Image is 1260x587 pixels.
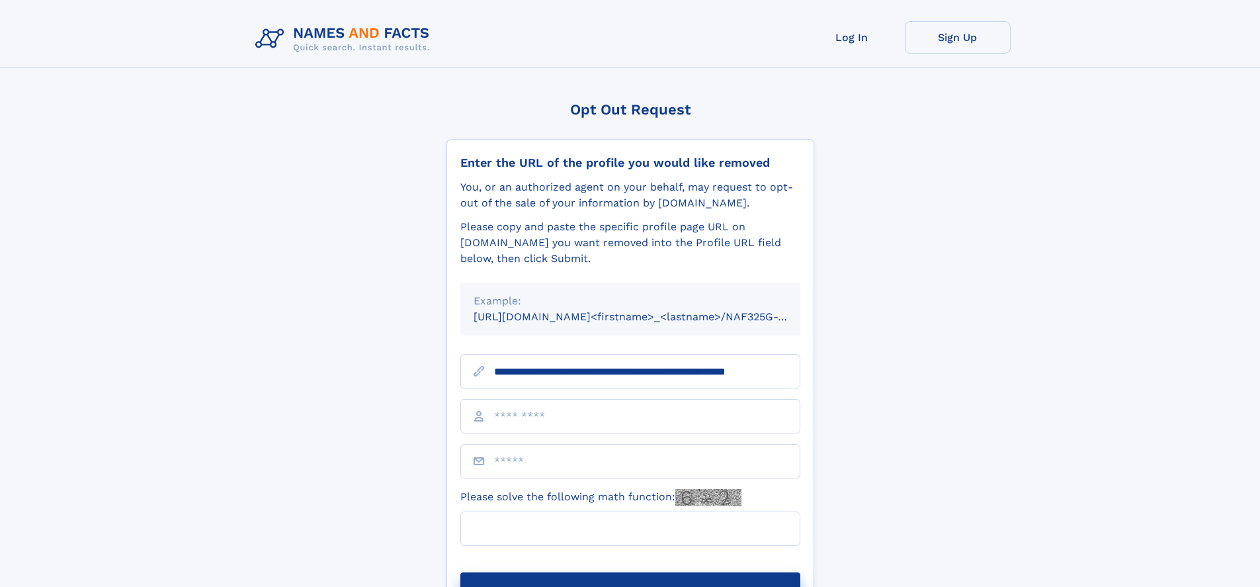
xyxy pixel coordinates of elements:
[446,101,814,118] div: Opt Out Request
[474,293,787,309] div: Example:
[250,21,441,57] img: Logo Names and Facts
[460,156,800,170] div: Enter the URL of the profile you would like removed
[460,219,800,267] div: Please copy and paste the specific profile page URL on [DOMAIN_NAME] you want removed into the Pr...
[460,489,741,506] label: Please solve the following math function:
[460,179,800,211] div: You, or an authorized agent on your behalf, may request to opt-out of the sale of your informatio...
[799,21,905,54] a: Log In
[905,21,1011,54] a: Sign Up
[474,310,825,323] small: [URL][DOMAIN_NAME]<firstname>_<lastname>/NAF325G-xxxxxxxx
